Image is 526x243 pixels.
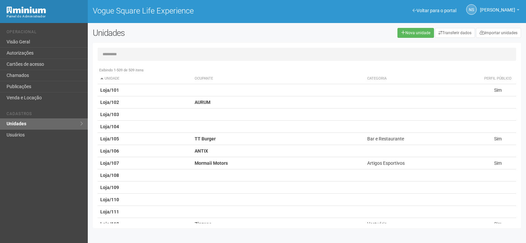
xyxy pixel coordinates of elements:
[100,209,119,214] strong: Loja/111
[494,87,502,93] span: Sim
[195,136,216,141] strong: TT Burger
[494,160,502,166] span: Sim
[100,87,119,93] strong: Loja/101
[413,8,456,13] a: Voltar para o portal
[435,28,475,38] a: Transferir dados
[195,148,208,154] strong: ANTIX
[195,221,212,227] strong: Zinzane
[100,148,119,154] strong: Loja/106
[476,28,521,38] a: Importar unidades
[100,185,119,190] strong: Loja/109
[7,13,83,19] div: Painel do Administrador
[93,28,266,38] h2: Unidades
[480,8,519,13] a: [PERSON_NAME]
[365,133,480,145] td: Bar e Restaurante
[397,28,434,38] a: Nova unidade
[98,67,516,73] div: Exibindo 1-509 de 509 itens
[494,136,502,141] span: Sim
[100,173,119,178] strong: Loja/108
[7,7,46,13] img: Minium
[466,4,477,15] a: NS
[100,100,119,105] strong: Loja/102
[494,221,502,227] span: Sim
[365,157,480,169] td: Artigos Esportivos
[100,124,119,129] strong: Loja/104
[480,1,515,12] span: Nicolle Silva
[365,218,480,230] td: Vestuário
[100,112,119,117] strong: Loja/103
[195,100,210,105] strong: AURUM
[100,136,119,141] strong: Loja/105
[100,221,119,227] strong: Loja/112
[93,7,302,15] h1: Vogue Square Life Experience
[195,160,228,166] strong: Mormaii Motors
[192,73,364,84] th: Ocupante: activate to sort column ascending
[100,160,119,166] strong: Loja/107
[7,111,83,118] li: Cadastros
[479,73,516,84] th: Perfil público: activate to sort column ascending
[98,73,192,84] th: Unidade: activate to sort column descending
[7,30,83,36] li: Operacional
[100,197,119,202] strong: Loja/110
[365,73,480,84] th: Categoria: activate to sort column ascending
